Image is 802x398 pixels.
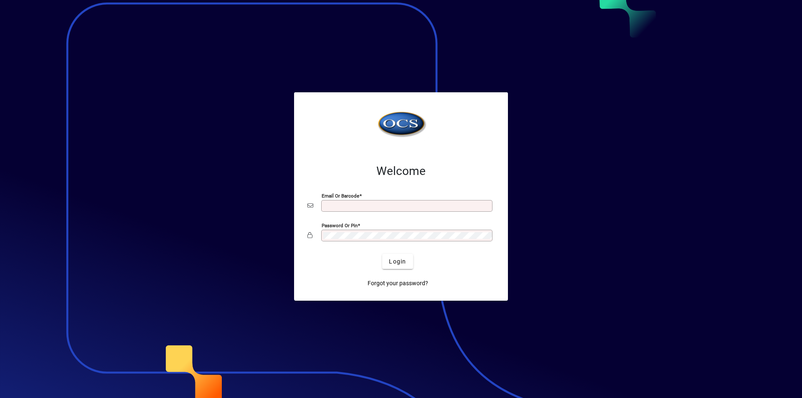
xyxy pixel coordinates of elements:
[368,279,428,288] span: Forgot your password?
[389,257,406,266] span: Login
[322,223,358,228] mat-label: Password or Pin
[322,193,359,199] mat-label: Email or Barcode
[364,276,431,291] a: Forgot your password?
[307,164,495,178] h2: Welcome
[382,254,413,269] button: Login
